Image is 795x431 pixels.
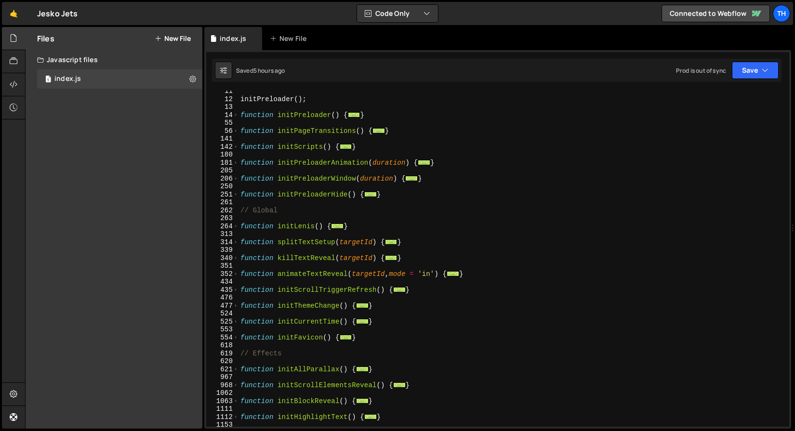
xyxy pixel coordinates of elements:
div: 251 [206,191,239,199]
span: ... [393,287,406,292]
div: 434 [206,278,239,286]
a: Connected to Webflow [662,5,770,22]
span: 1 [45,76,51,84]
div: 524 [206,310,239,318]
span: ... [385,255,397,260]
div: 141 [206,135,239,143]
div: 142 [206,143,239,151]
span: ... [356,366,369,371]
span: ... [340,144,352,149]
div: 262 [206,207,239,215]
button: New File [155,35,191,42]
div: 261 [206,198,239,207]
div: 477 [206,302,239,310]
div: 1153 [206,421,239,429]
div: 618 [206,341,239,350]
div: Saved [236,66,285,75]
span: ... [364,191,377,196]
span: ... [356,302,369,308]
div: 525 [206,318,239,326]
div: 553 [206,326,239,334]
div: 11 [206,87,239,95]
span: ... [393,382,406,387]
div: 435 [206,286,239,294]
div: 12 [206,95,239,104]
div: 180 [206,151,239,159]
div: 476 [206,294,239,302]
span: ... [364,414,377,419]
div: 5 hours ago [253,66,285,75]
div: 339 [206,246,239,254]
div: 314 [206,238,239,247]
div: Jesko Jets [37,8,78,19]
div: 620 [206,357,239,366]
div: 352 [206,270,239,278]
div: 205 [206,167,239,175]
div: 264 [206,222,239,231]
div: 16759/45776.js [37,69,202,89]
span: ... [406,175,418,181]
div: 55 [206,119,239,127]
div: 13 [206,103,239,111]
span: ... [385,239,397,244]
span: ... [372,128,385,133]
div: Prod is out of sync [676,66,726,75]
span: ... [356,398,369,403]
div: 250 [206,183,239,191]
div: 56 [206,127,239,135]
div: 621 [206,366,239,374]
h2: Files [37,33,54,44]
span: ... [418,159,431,165]
div: 14 [206,111,239,119]
div: 554 [206,334,239,342]
a: 🤙 [2,2,26,25]
div: index.js [54,75,81,83]
div: 1063 [206,397,239,405]
div: 968 [206,381,239,390]
div: 313 [206,230,239,238]
span: ... [447,271,459,276]
div: 351 [206,262,239,270]
div: 967 [206,373,239,381]
button: Save [732,62,779,79]
span: ... [340,334,352,340]
span: ... [356,318,369,324]
div: Javascript files [26,50,202,69]
div: 619 [206,350,239,358]
a: Th [773,5,790,22]
div: New File [270,34,310,43]
div: 181 [206,159,239,167]
span: ... [331,223,344,228]
div: 263 [206,214,239,222]
div: 1062 [206,389,239,397]
span: ... [348,112,360,117]
div: index.js [220,34,246,43]
div: 1111 [206,405,239,413]
div: 340 [206,254,239,262]
div: 1112 [206,413,239,421]
button: Code Only [357,5,438,22]
div: 206 [206,175,239,183]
